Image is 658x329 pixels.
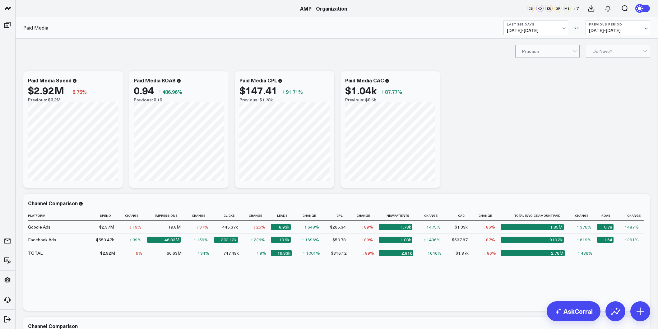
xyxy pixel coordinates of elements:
div: ↑ 226% [251,237,265,243]
th: New Patients [379,211,418,221]
div: Google Ads [28,224,50,230]
th: Change [351,211,379,221]
div: ↓ 9% [133,250,142,256]
div: 2.81k [379,250,413,256]
div: 2.76M [501,250,565,256]
th: Clicks [214,211,243,221]
div: ↓ 89% [361,237,373,243]
span: + 7 [573,6,579,11]
th: Change [473,211,501,221]
div: CS [527,5,535,12]
div: ↑ 648% [304,224,319,230]
th: Change [120,211,147,221]
div: Previous: 0.16 [134,97,224,102]
div: ↑ 1696% [302,237,319,243]
div: Paid Media CAC [345,77,384,84]
button: +7 [572,5,580,12]
th: Change [186,211,214,221]
span: 87.77% [385,88,402,95]
th: Impressions [147,211,186,221]
div: ↑ 436% [578,250,592,256]
div: 0.78 [597,224,614,230]
div: 0.94 [134,85,154,96]
a: AMP - Organization [300,5,347,12]
b: Last 365 Days [507,22,565,26]
div: Paid Media Spend [28,77,72,84]
div: $537.87 [452,237,468,243]
div: Previous: $1.78k [239,97,330,102]
div: 1.85M [501,224,564,230]
div: $2.92M [100,250,115,256]
div: GR [554,5,562,12]
div: ↑ 619% [577,237,591,243]
div: $1.04k [345,85,377,96]
div: 46.83M [147,237,181,243]
th: Change [619,211,644,221]
span: 91.71% [286,88,303,95]
div: 302.12k [214,237,238,243]
div: 19.8M [168,224,181,230]
div: ↓ 87% [483,237,495,243]
div: MS [563,5,571,12]
div: ↑ 475% [426,224,441,230]
div: Paid Media CPL [239,77,277,84]
div: ↑ 34% [197,250,209,256]
div: KD [536,5,544,12]
th: Change [569,211,597,221]
div: 66.63M [167,250,182,256]
div: 1.78k [379,224,412,230]
div: ↑ 487% [624,224,639,230]
span: 8.75% [72,88,87,95]
div: Previous: $3.2M [28,97,118,102]
span: ↓ [381,88,384,96]
div: $2.37M [99,224,114,230]
span: ↓ [282,88,285,96]
div: ↑ 9% [257,250,266,256]
span: [DATE] - [DATE] [589,28,647,33]
div: 747.49k [223,250,239,256]
div: ↓ 86% [483,224,495,230]
button: Last 365 Days[DATE]-[DATE] [503,20,568,35]
span: ↑ [159,88,161,96]
div: VS [571,26,582,30]
th: Cpl [325,211,351,221]
div: 10.9k [271,237,290,243]
div: Paid Media ROAS [134,77,176,84]
a: Paid Media [23,24,48,31]
span: ↓ [69,88,71,96]
th: Spend [90,211,120,221]
th: Change [243,211,271,221]
div: $1.33k [455,224,468,230]
div: $1.87k [456,250,469,256]
div: ↑ 159% [194,237,208,243]
div: ↓ 25% [253,224,265,230]
div: KR [545,5,553,12]
th: Platform [28,211,90,221]
div: ↑ 261% [624,237,639,243]
span: [DATE] - [DATE] [507,28,565,33]
div: ↑ 1001% [303,250,320,256]
div: ↓ 89% [362,250,374,256]
div: ↑ 646% [427,250,442,256]
div: ↓ 86% [484,250,496,256]
th: Change [296,211,325,221]
th: Leads [271,211,296,221]
div: ↓ 19% [129,224,141,230]
div: 8.93k [271,224,290,230]
div: 910.2k [501,237,564,243]
button: Previous Period[DATE]-[DATE] [586,20,650,35]
div: $553.47k [96,237,114,243]
a: AskCorral [547,301,600,321]
div: 1.03k [379,237,412,243]
div: 19.83k [271,250,291,256]
div: ↑ 1436% [424,237,441,243]
div: ↓ 37% [196,224,208,230]
div: TOTAL [28,250,43,256]
b: Previous Period [589,22,647,26]
div: ↑ 99% [129,237,141,243]
div: $147.41 [239,85,277,96]
th: Change [418,211,446,221]
th: Cac [446,211,473,221]
div: $316.12 [331,250,347,256]
span: 486.96% [162,88,182,95]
